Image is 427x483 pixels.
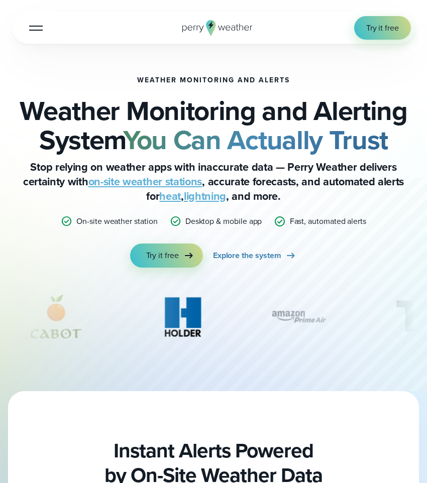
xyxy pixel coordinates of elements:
[88,174,202,190] a: on-site weather stations
[151,292,217,342] img: Holder.svg
[290,215,366,227] p: Fast, automated alerts
[265,292,333,342] div: 12 of 12
[354,16,411,40] a: Try it free
[11,292,102,342] div: 10 of 12
[265,292,333,342] img: Amazon-Air-logo.svg
[185,215,262,227] p: Desktop & mobile app
[184,188,226,204] a: lightning
[12,292,415,347] div: slideshow
[137,76,290,84] h1: Weather Monitoring and Alerts
[151,292,217,342] div: 11 of 12
[366,22,399,34] span: Try it free
[159,188,181,204] a: heat
[146,250,179,261] span: Try it free
[130,244,203,268] a: Try it free
[12,96,415,154] h2: Weather Monitoring and Alerting System
[213,244,297,268] a: Explore the system
[123,119,388,160] strong: You Can Actually Trust
[76,215,157,227] p: On-site weather station
[213,250,281,261] span: Explore the system
[13,160,414,203] p: Stop relying on weather apps with inaccurate data — Perry Weather delivers certainty with , accur...
[11,292,102,342] img: Cabot-Citrus-Farms.svg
